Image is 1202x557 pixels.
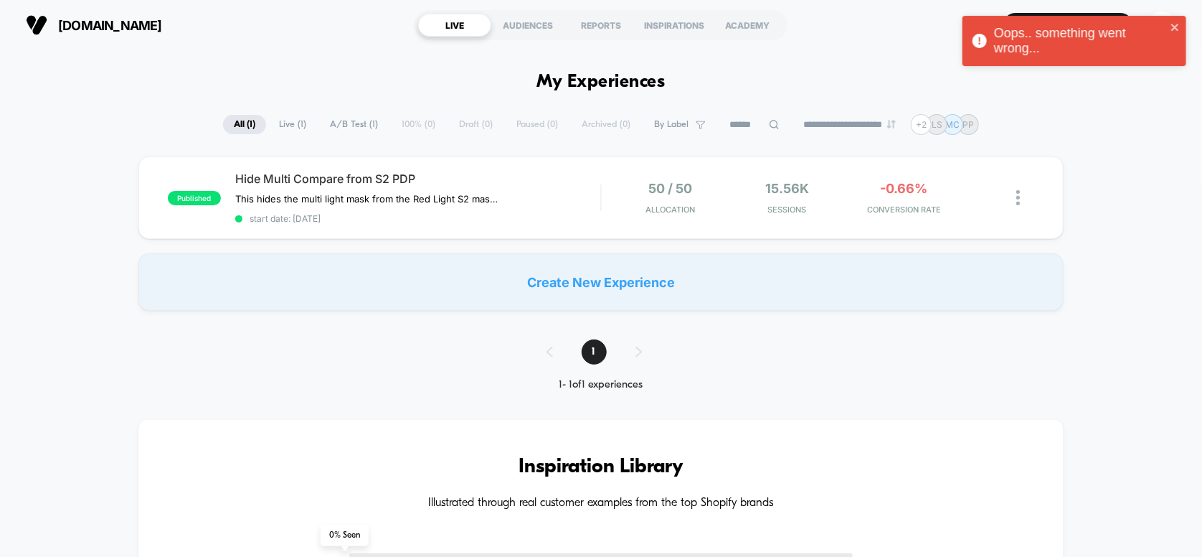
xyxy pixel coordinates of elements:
[58,18,162,33] span: [DOMAIN_NAME]
[22,14,166,37] button: [DOMAIN_NAME]
[649,181,693,196] span: 50 / 50
[235,213,601,224] span: start date: [DATE]
[932,119,942,130] p: LS
[1144,11,1180,40] button: LS
[268,115,317,134] span: Live ( 1 )
[582,340,607,365] span: 1
[321,525,369,546] span: 0 % Seen
[532,379,671,391] div: 1 - 1 of 1 experiences
[849,205,959,215] span: CONVERSION RATE
[994,26,1166,56] div: Oops.. something went wrong...
[946,119,960,130] p: MC
[168,191,221,205] span: published
[181,456,1021,479] h3: Inspiration Library
[654,119,688,130] span: By Label
[1016,190,1020,205] img: close
[963,119,975,130] p: PP
[235,172,601,186] span: Hide Multi Compare from S2 PDP
[418,14,491,37] div: LIVE
[765,181,809,196] span: 15.56k
[638,14,711,37] div: INSPIRATIONS
[319,115,389,134] span: A/B Test ( 1 )
[564,14,638,37] div: REPORTS
[711,14,784,37] div: ACADEMY
[138,253,1064,311] div: Create New Experience
[887,120,896,128] img: end
[26,14,47,36] img: Visually logo
[881,181,928,196] span: -0.66%
[491,14,564,37] div: AUDIENCES
[537,72,666,93] h1: My Experiences
[235,193,501,205] span: This hides the multi light mask from the Red Light S2 mask. It matches by page URL, which can inc...
[1170,22,1180,35] button: close
[732,205,842,215] span: Sessions
[1148,11,1176,39] div: LS
[646,205,696,215] span: Allocation
[223,115,266,134] span: All ( 1 )
[181,497,1021,510] h4: Illustrated through real customer examples from the top Shopify brands
[911,114,932,135] div: + 2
